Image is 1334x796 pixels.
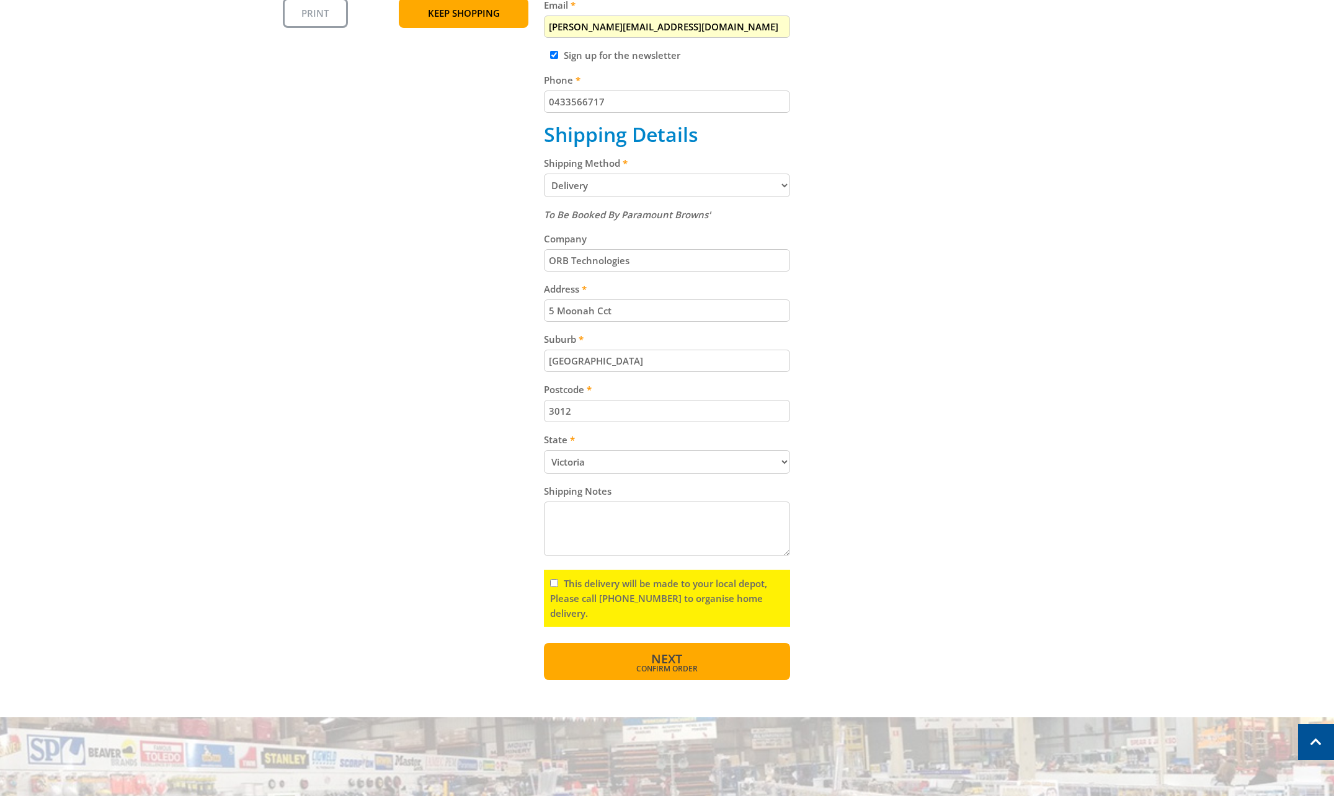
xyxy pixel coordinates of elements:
input: Please enter your postcode. [544,400,790,422]
label: Postcode [544,382,790,397]
label: Address [544,281,790,296]
label: This delivery will be made to your local depot, Please call [PHONE_NUMBER] to organise home deliv... [550,577,767,619]
select: Please select your state. [544,450,790,474]
input: Please enter your email address. [544,15,790,38]
span: Confirm order [571,665,763,673]
input: Please read and complete. [550,579,558,587]
span: Next [651,650,682,667]
button: Next Confirm order [544,643,790,680]
label: State [544,432,790,447]
input: Please enter your address. [544,299,790,322]
label: Company [544,231,790,246]
label: Sign up for the newsletter [564,49,680,61]
select: Please select a shipping method. [544,174,790,197]
input: Please enter your telephone number. [544,91,790,113]
label: Shipping Notes [544,484,790,498]
label: Shipping Method [544,156,790,170]
label: Phone [544,73,790,87]
label: Suburb [544,332,790,347]
input: Please enter your suburb. [544,350,790,372]
em: To Be Booked By Paramount Browns' [544,208,711,221]
h2: Shipping Details [544,123,790,146]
